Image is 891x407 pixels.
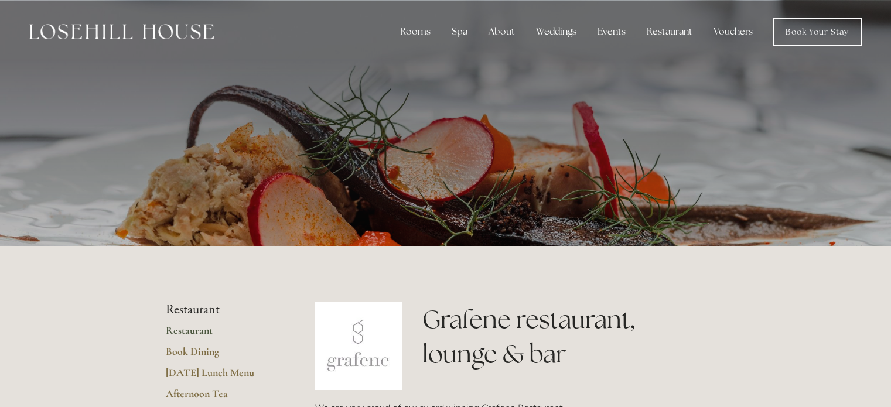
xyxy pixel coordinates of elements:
div: Events [588,20,635,43]
a: Vouchers [704,20,762,43]
div: Weddings [527,20,586,43]
li: Restaurant [166,302,278,317]
img: Losehill House [29,24,214,39]
a: [DATE] Lunch Menu [166,366,278,387]
a: Book Dining [166,345,278,366]
div: About [479,20,524,43]
a: Book Your Stay [773,18,862,46]
h1: Grafene restaurant, lounge & bar [422,302,725,371]
img: grafene.jpg [315,302,403,390]
div: Rooms [391,20,440,43]
div: Restaurant [637,20,702,43]
div: Spa [442,20,477,43]
a: Restaurant [166,324,278,345]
